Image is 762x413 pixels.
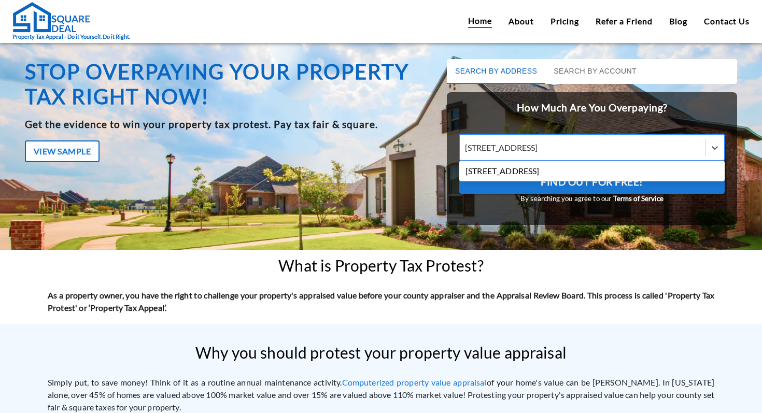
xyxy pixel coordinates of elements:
[459,169,725,194] button: Find Out For Free!
[447,92,737,124] h2: How Much Are You Overpaying?
[551,15,579,27] a: Pricing
[278,257,483,275] h2: What is Property Tax Protest?
[468,15,492,28] a: Home
[596,15,653,27] a: Refer a Friend
[12,2,130,41] a: Property Tax Appeal - Do it Yourself. Do it Right.
[613,194,664,203] a: Terms of Service
[704,15,750,27] a: Contact Us
[459,163,725,179] div: [STREET_ADDRESS]
[25,118,378,130] b: Get the evidence to win your property tax protest. Pay tax fair & square.
[48,290,714,312] strong: As a property owner, you have the right to challenge your property's appraised value before your ...
[12,2,90,33] img: Square Deal
[447,59,545,84] button: Search by Address
[459,194,725,204] small: By searching you agree to our
[195,344,567,362] h2: Why you should protest your property value appraisal
[447,59,737,84] div: basic tabs example
[342,377,487,387] a: Computerized property value appraisal
[509,15,534,27] a: About
[25,140,100,162] button: View Sample
[25,59,435,109] h1: Stop overpaying your property tax right now!
[541,173,643,191] span: Find Out For Free!
[669,15,687,27] a: Blog
[545,59,645,84] button: Search by Account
